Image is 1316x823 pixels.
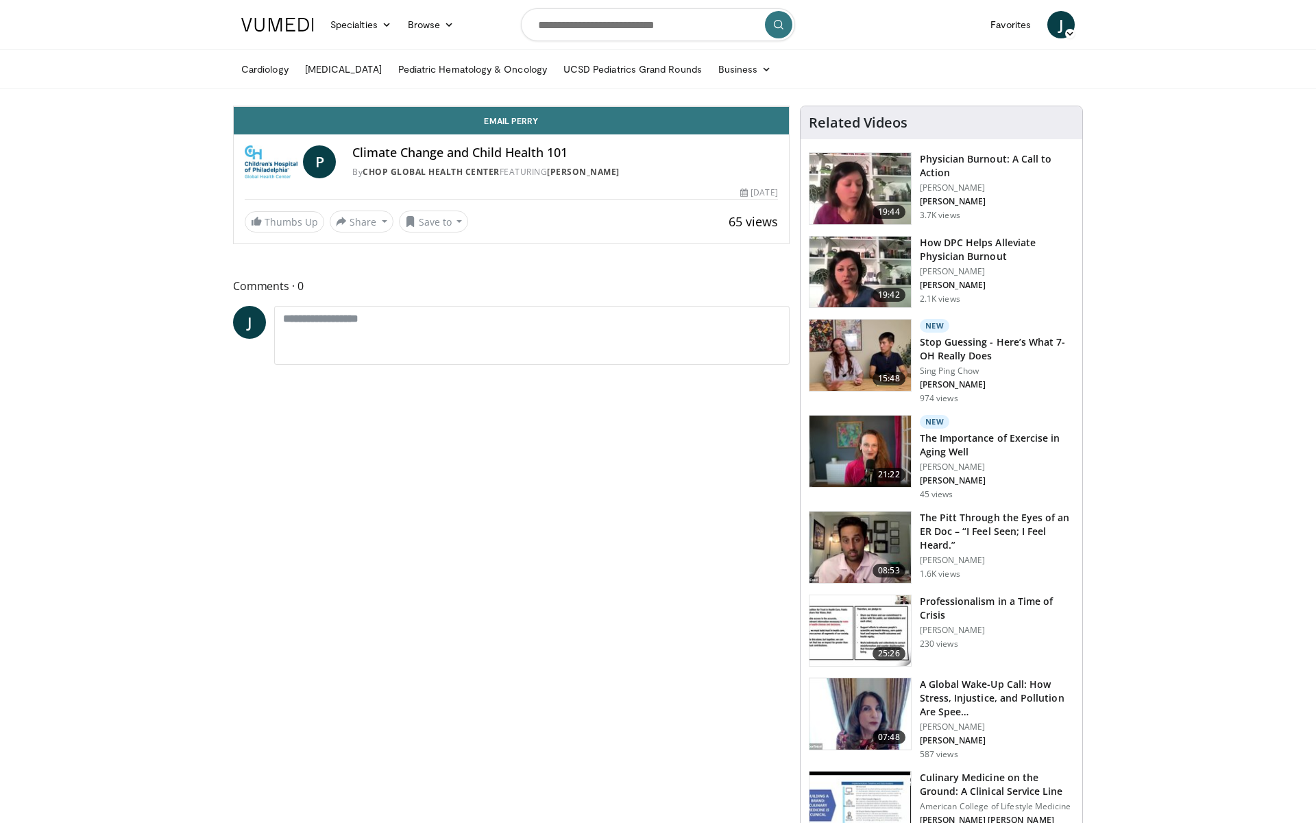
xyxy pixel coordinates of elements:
a: [PERSON_NAME] [547,166,620,178]
p: 2.1K views [920,294,960,305]
a: Pediatric Hematology & Oncology [390,56,555,83]
span: 07:48 [873,730,905,744]
p: [PERSON_NAME] [920,555,1074,566]
p: [PERSON_NAME] [920,625,1074,636]
a: Email Perry [234,107,789,134]
h3: How DPC Helps Alleviate Physician Burnout [920,236,1074,263]
p: [PERSON_NAME] [920,462,1074,473]
a: P [303,145,336,178]
a: 15:48 New Stop Guessing - Here’s What 7-OH Really Does Sing Ping Chow [PERSON_NAME] 974 views [809,319,1074,404]
p: [PERSON_NAME] [920,735,1074,746]
p: New [920,319,950,333]
a: 19:44 Physician Burnout: A Call to Action [PERSON_NAME] [PERSON_NAME] 3.7K views [809,152,1074,225]
a: UCSD Pediatrics Grand Rounds [555,56,710,83]
p: 3.7K views [920,210,960,221]
p: Sing Ping Chow [920,366,1074,377]
h4: Related Videos [809,115,907,131]
h3: Culinary Medicine on the Ground: A Clinical Service Line [920,771,1074,798]
p: [PERSON_NAME] [920,475,1074,486]
a: J [1047,11,1075,38]
p: New [920,415,950,429]
div: By FEATURING [352,166,777,178]
a: 19:42 How DPC Helps Alleviate Physician Burnout [PERSON_NAME] [PERSON_NAME] 2.1K views [809,236,1074,309]
a: J [233,306,266,339]
h3: Professionalism in a Time of Crisis [920,595,1074,622]
span: 21:22 [873,468,905,481]
a: 21:22 New The Importance of Exercise in Aging Well [PERSON_NAME] [PERSON_NAME] 45 views [809,415,1074,500]
span: Comments 0 [233,277,790,295]
img: d288e91f-868e-4518-b99c-ec331a88479d.150x105_q85_crop-smart_upscale.jpg [809,416,911,487]
span: 08:53 [873,564,905,577]
p: [PERSON_NAME] [920,721,1074,732]
a: [MEDICAL_DATA] [297,56,390,83]
a: Browse [400,11,463,38]
button: Share [330,211,393,232]
h3: The Importance of Exercise in Aging Well [920,431,1074,459]
a: Favorites [982,11,1039,38]
h4: Climate Change and Child Health 101 [352,145,777,160]
a: CHOP Global Health Center [363,166,500,178]
span: 19:44 [873,205,905,219]
img: deacb99e-802d-4184-8862-86b5a16472a1.150x105_q85_crop-smart_upscale.jpg [809,512,911,583]
a: 25:26 Professionalism in a Time of Crisis [PERSON_NAME] 230 views [809,595,1074,667]
img: 74f48e99-7be1-4805-91f5-c50674ee60d2.150x105_q85_crop-smart_upscale.jpg [809,320,911,391]
h3: Stop Guessing - Here’s What 7-OH Really Does [920,335,1074,363]
p: 230 views [920,639,958,649]
img: 61bec8e7-4634-419f-929c-a42a8f9497b1.150x105_q85_crop-smart_upscale.jpg [809,595,911,667]
p: [PERSON_NAME] [920,280,1074,291]
h3: The Pitt Through the Eyes of an ER Doc – “I Feel Seen; I Feel Heard.” [920,511,1074,552]
a: Cardiology [233,56,297,83]
p: 974 views [920,393,958,404]
p: [PERSON_NAME] [920,182,1074,193]
p: 587 views [920,749,958,760]
input: Search topics, interventions [521,8,795,41]
p: [PERSON_NAME] [920,266,1074,277]
p: American College of Lifestyle Medicine [920,801,1074,812]
img: f55b0d9e-12ca-41bd-a6f6-05a6197ea844.150x105_q85_crop-smart_upscale.jpg [809,678,911,750]
a: Specialties [322,11,400,38]
video-js: Video Player [234,106,789,107]
h3: Physician Burnout: A Call to Action [920,152,1074,180]
span: 19:42 [873,288,905,302]
a: 08:53 The Pitt Through the Eyes of an ER Doc – “I Feel Seen; I Feel Heard.” [PERSON_NAME] 1.6K views [809,511,1074,584]
img: 8c03ed1f-ed96-42cb-9200-2a88a5e9b9ab.150x105_q85_crop-smart_upscale.jpg [809,237,911,308]
img: VuMedi Logo [241,18,314,32]
button: Save to [399,211,469,232]
span: 25:26 [873,647,905,660]
a: Business [710,56,780,83]
img: ae962841-479a-4fc3-abd9-1af602e5c29c.150x105_q85_crop-smart_upscale.jpg [809,153,911,224]
p: [PERSON_NAME] [920,196,1074,207]
img: CHOP Global Health Center [245,145,297,178]
span: 15:48 [873,372,905,385]
div: [DATE] [740,187,777,199]
a: 07:48 A Global Wake-Up Call: How Stress, Injustice, and Pollution Are Spee… [PERSON_NAME] [PERSON... [809,678,1074,760]
span: 65 views [729,213,778,230]
h3: A Global Wake-Up Call: How Stress, Injustice, and Pollution Are Spee… [920,678,1074,719]
p: [PERSON_NAME] [920,379,1074,390]
p: 45 views [920,489,953,500]
p: 1.6K views [920,569,960,580]
a: Thumbs Up [245,211,324,232]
